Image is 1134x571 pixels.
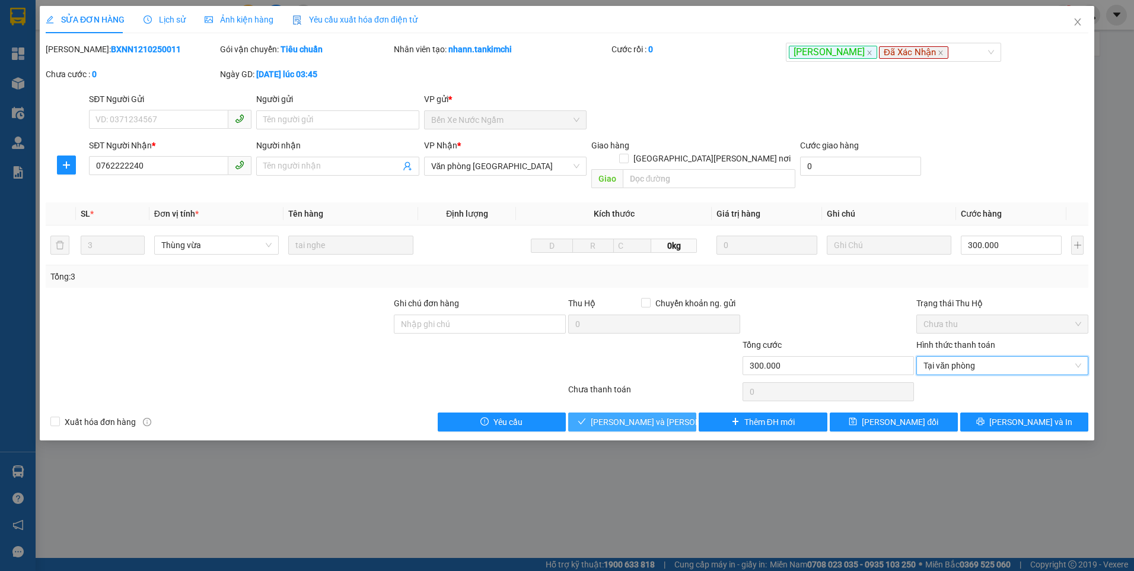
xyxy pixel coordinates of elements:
[288,209,323,218] span: Tên hàng
[651,239,697,253] span: 0kg
[849,417,857,427] span: save
[46,15,54,24] span: edit
[989,415,1072,429] span: [PERSON_NAME] và In
[424,93,587,106] div: VP gửi
[960,413,1088,432] button: printer[PERSON_NAME] và In
[292,15,302,25] img: icon
[111,45,181,54] b: BXNN1210250011
[867,50,872,56] span: close
[591,415,751,429] span: [PERSON_NAME] và [PERSON_NAME] hàng
[1071,236,1084,255] button: plus
[716,236,817,255] input: 0
[144,15,152,24] span: clock-circle
[58,160,75,170] span: plus
[862,415,938,429] span: [PERSON_NAME] đổi
[394,315,566,334] input: Ghi chú đơn hàng
[60,415,141,429] span: Xuất hóa đơn hàng
[493,415,523,429] span: Yêu cầu
[288,236,413,255] input: VD: Bàn, Ghế
[629,152,795,165] span: [GEOGRAPHIC_DATA][PERSON_NAME] nơi
[800,157,921,176] input: Cước giao hàng
[256,69,317,79] b: [DATE] lúc 03:45
[154,209,199,218] span: Đơn vị tính
[578,417,586,427] span: check
[567,383,741,404] div: Chưa thanh toán
[448,45,512,54] b: nhann.tankimchi
[144,15,186,24] span: Lịch sử
[57,156,76,175] button: plus
[205,15,213,24] span: picture
[205,15,273,24] span: Ảnh kiện hàng
[716,209,760,218] span: Giá trị hàng
[800,141,859,150] label: Cước giao hàng
[923,357,1081,375] span: Tại văn phòng
[89,93,251,106] div: SĐT Người Gửi
[923,315,1081,333] span: Chưa thu
[938,50,944,56] span: close
[827,236,952,255] input: Ghi Chú
[789,46,877,59] span: [PERSON_NAME]
[1061,6,1094,39] button: Close
[431,111,579,129] span: Bến Xe Nước Ngầm
[50,236,69,255] button: delete
[731,417,740,427] span: plus
[446,209,488,218] span: Định lượng
[699,413,827,432] button: plusThêm ĐH mới
[394,43,609,56] div: Nhân viên tạo:
[143,418,151,426] span: info-circle
[568,413,696,432] button: check[PERSON_NAME] và [PERSON_NAME] hàng
[572,239,614,253] input: R
[431,157,579,175] span: Văn phòng Đà Nẵng
[651,297,740,310] span: Chuyển khoản ng. gửi
[81,209,90,218] span: SL
[403,161,412,171] span: user-add
[256,139,419,152] div: Người nhận
[46,15,125,24] span: SỬA ĐƠN HÀNG
[648,45,653,54] b: 0
[292,15,418,24] span: Yêu cầu xuất hóa đơn điện tử
[46,43,218,56] div: [PERSON_NAME]:
[1073,17,1082,27] span: close
[220,43,392,56] div: Gói vận chuyển:
[611,43,783,56] div: Cước rồi :
[220,68,392,81] div: Ngày GD:
[394,299,459,308] label: Ghi chú đơn hàng
[613,239,651,253] input: C
[50,270,438,283] div: Tổng: 3
[161,236,272,254] span: Thùng vừa
[879,46,948,59] span: Đã Xác Nhận
[961,209,1002,218] span: Cước hàng
[235,114,244,123] span: phone
[744,415,795,429] span: Thêm ĐH mới
[438,413,566,432] button: exclamation-circleYêu cầu
[916,297,1088,310] div: Trạng thái Thu Hộ
[822,202,957,226] th: Ghi chú
[235,160,244,170] span: phone
[594,209,635,218] span: Kích thước
[46,68,218,81] div: Chưa cước :
[591,169,623,188] span: Giao
[281,45,323,54] b: Tiêu chuẩn
[89,139,251,152] div: SĐT Người Nhận
[976,417,985,427] span: printer
[568,299,595,308] span: Thu Hộ
[623,169,796,188] input: Dọc đường
[743,340,782,350] span: Tổng cước
[256,93,419,106] div: Người gửi
[92,69,97,79] b: 0
[591,141,629,150] span: Giao hàng
[424,141,457,150] span: VP Nhận
[480,417,489,427] span: exclamation-circle
[916,340,995,350] label: Hình thức thanh toán
[531,239,573,253] input: D
[830,413,958,432] button: save[PERSON_NAME] đổi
